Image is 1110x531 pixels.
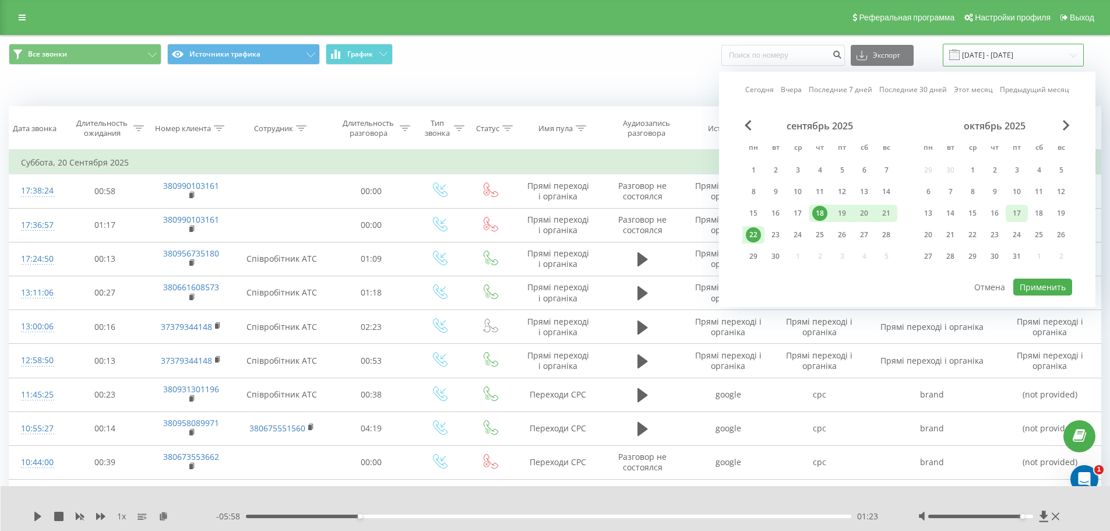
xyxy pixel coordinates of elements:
[117,511,126,522] span: 1 x
[774,445,865,479] td: cpc
[1009,249,1024,264] div: 31
[1070,13,1094,22] span: Выход
[742,183,764,201] div: пн 8 сент. 2025 г.
[917,226,939,244] div: пн 20 окт. 2025 г.
[961,161,984,179] div: ср 1 окт. 2025 г.
[746,249,761,264] div: 29
[63,412,147,445] td: 00:14
[235,242,329,276] td: Співробітник АТС
[683,480,774,514] td: google
[163,282,219,293] a: 380661608573
[965,184,980,199] div: 8
[340,118,397,138] div: Длительность разговора
[1009,184,1024,199] div: 10
[1050,205,1072,222] div: вс 19 окт. 2025 г.
[476,124,499,133] div: Статус
[161,321,212,332] a: 37379344148
[1006,226,1028,244] div: пт 24 окт. 2025 г.
[943,249,958,264] div: 28
[63,310,147,344] td: 00:16
[1008,140,1026,157] abbr: пятница
[811,140,829,157] abbr: четверг
[774,412,865,445] td: cpc
[9,151,1101,174] td: Суббота, 20 Сентября 2025
[683,378,774,412] td: google
[768,184,783,199] div: 9
[879,206,894,221] div: 21
[943,206,958,221] div: 14
[683,208,774,242] td: Прямі переході і органіка
[812,206,827,221] div: 18
[161,355,212,366] a: 37379344148
[999,480,1101,514] td: (not provided)
[857,511,878,522] span: 01:23
[917,205,939,222] div: пн 13 окт. 2025 г.
[1028,205,1050,222] div: сб 18 окт. 2025 г.
[63,242,147,276] td: 00:13
[1028,183,1050,201] div: сб 11 окт. 2025 г.
[515,208,602,242] td: Прямі переході і органіка
[155,124,211,133] div: Номер клиента
[768,249,783,264] div: 30
[1028,226,1050,244] div: сб 25 окт. 2025 г.
[984,248,1006,265] div: чт 30 окт. 2025 г.
[1031,206,1046,221] div: 18
[515,276,602,310] td: Прямі переході і органіка
[921,249,936,264] div: 27
[857,227,872,242] div: 27
[787,183,809,201] div: ср 10 сент. 2025 г.
[768,163,783,178] div: 2
[764,161,787,179] div: вт 2 сент. 2025 г.
[774,480,865,514] td: cpc
[1013,279,1072,296] button: Применить
[768,227,783,242] div: 23
[21,485,51,508] div: 09:42:58
[618,214,667,235] span: Разговор не состоялся
[999,344,1101,378] td: Прямі переході і органіка
[329,445,414,479] td: 00:00
[764,248,787,265] div: вт 30 сент. 2025 г.
[1009,206,1024,221] div: 17
[515,310,602,344] td: Прямі переході і органіка
[965,249,980,264] div: 29
[515,412,602,445] td: Переходи CPC
[939,248,961,265] div: вт 28 окт. 2025 г.
[1006,183,1028,201] div: пт 10 окт. 2025 г.
[965,227,980,242] div: 22
[790,227,805,242] div: 24
[1053,163,1069,178] div: 5
[1094,465,1104,474] span: 1
[790,184,805,199] div: 10
[683,276,774,310] td: Прямі переході і органіка
[163,417,219,428] a: 380958089971
[329,208,414,242] td: 00:00
[745,120,752,131] span: Previous Month
[708,124,743,133] div: Источник
[13,124,57,133] div: Дата звонка
[987,227,1002,242] div: 23
[21,282,51,304] div: 13:11:06
[774,344,865,378] td: Прямі переході і органіка
[329,174,414,208] td: 00:00
[943,184,958,199] div: 7
[163,485,219,496] a: 380676318864
[742,120,897,132] div: сентябрь 2025
[1050,226,1072,244] div: вс 26 окт. 2025 г.
[879,184,894,199] div: 14
[968,279,1012,296] button: Отмена
[859,13,954,22] span: Реферальная программа
[768,206,783,221] div: 16
[683,310,774,344] td: Прямі переході і органіка
[1063,120,1070,131] span: Next Month
[21,248,51,270] div: 17:24:50
[999,445,1101,479] td: (not provided)
[515,445,602,479] td: Переходи CPC
[1050,183,1072,201] div: вс 12 окт. 2025 г.
[683,344,774,378] td: Прямі переході і органіка
[961,248,984,265] div: ср 29 окт. 2025 г.
[63,174,147,208] td: 00:58
[961,226,984,244] div: ср 22 окт. 2025 г.
[834,163,850,178] div: 5
[683,174,774,208] td: Прямі переході і органіка
[21,214,51,237] div: 17:36:57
